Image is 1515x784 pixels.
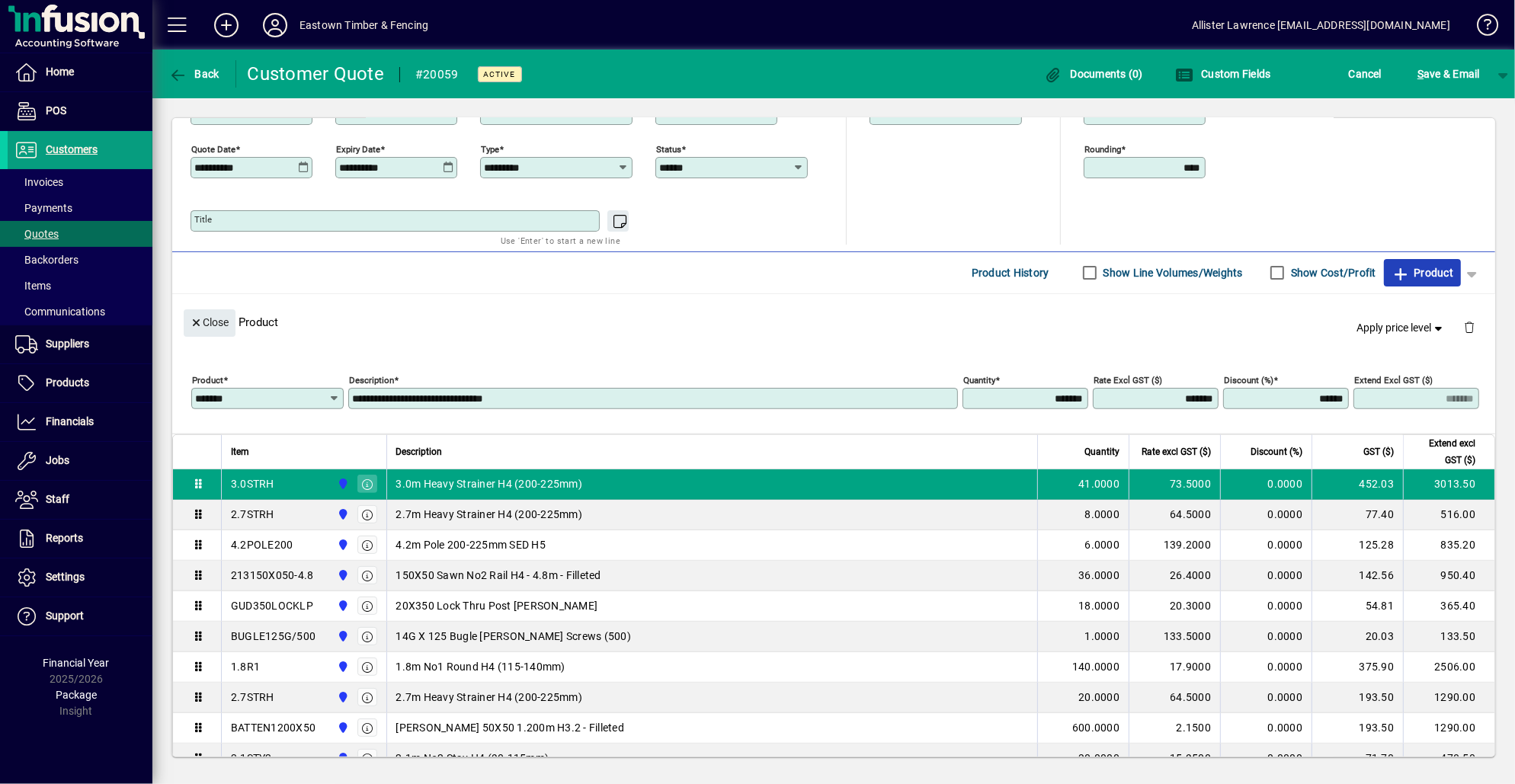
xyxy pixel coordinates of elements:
[1403,683,1494,713] td: 1290.00
[396,659,565,674] span: 1.8m No1 Round H4 (115-140mm)
[191,143,235,154] mat-label: Quote date
[1312,469,1403,500] td: 452.03
[1078,750,1119,766] span: 30.0000
[1100,265,1243,280] label: Show Line Volumes/Weights
[8,520,152,558] a: Reports
[1403,744,1494,774] td: 478.50
[46,532,83,544] span: Reports
[1220,530,1312,561] td: 0.0000
[8,299,152,325] a: Communications
[231,476,274,491] div: 3.0STRH
[8,481,152,519] a: Staff
[1072,659,1119,674] span: 140.0000
[1139,659,1211,674] div: 17.9000
[15,280,51,292] span: Items
[1312,744,1403,774] td: 71.78
[1044,68,1143,80] span: Documents (0)
[231,659,260,674] div: 1.8R1
[963,374,995,385] mat-label: Quantity
[46,415,94,427] span: Financials
[8,221,152,247] a: Quotes
[1417,62,1480,86] span: ave & Email
[8,169,152,195] a: Invoices
[1345,60,1386,88] button: Cancel
[1403,591,1494,622] td: 365.40
[1094,374,1162,385] mat-label: Rate excl GST ($)
[396,720,625,735] span: [PERSON_NAME] 50X50 1.200m H3.2 - Filleted
[1288,265,1376,280] label: Show Cost/Profit
[1312,561,1403,591] td: 142.56
[1192,13,1450,37] div: Allister Lawrence [EMAIL_ADDRESS][DOMAIN_NAME]
[172,294,1495,350] div: Product
[231,750,272,766] div: 2.1STY2
[966,259,1055,286] button: Product History
[396,568,601,583] span: 150X50 Sawn No2 Rail H4 - 4.8m - Filleted
[1312,530,1403,561] td: 125.28
[1139,537,1211,552] div: 139.2000
[1139,507,1211,522] div: 64.5000
[8,247,152,273] a: Backorders
[1403,530,1494,561] td: 835.20
[1403,652,1494,683] td: 2506.00
[231,507,274,522] div: 2.7STRH
[1139,750,1211,766] div: 15.9500
[1413,435,1475,469] span: Extend excl GST ($)
[46,66,74,78] span: Home
[1312,622,1403,652] td: 20.03
[1078,568,1119,583] span: 36.0000
[231,568,314,583] div: 213150X050-4.8
[1224,374,1273,385] mat-label: Discount (%)
[46,338,89,350] span: Suppliers
[972,261,1049,285] span: Product History
[396,690,583,705] span: 2.7m Heavy Strainer H4 (200-225mm)
[396,598,598,613] span: 20X350 Lock Thru Post [PERSON_NAME]
[1410,60,1488,88] button: Save & Email
[1139,720,1211,735] div: 2.1500
[231,443,249,460] span: Item
[333,750,351,766] span: Holyoake St
[1078,598,1119,613] span: 18.0000
[396,750,549,766] span: 2.1m No2 Stay H4 (90-115mm)
[180,315,239,328] app-page-header-button: Close
[1312,683,1403,713] td: 193.50
[8,53,152,91] a: Home
[333,597,351,614] span: Holyoake St
[1139,598,1211,613] div: 20.3000
[194,214,212,225] mat-label: Title
[484,69,516,79] span: Active
[46,376,89,389] span: Products
[1085,507,1120,522] span: 8.0000
[1220,744,1312,774] td: 0.0000
[15,202,72,214] span: Payments
[15,254,78,266] span: Backorders
[43,657,110,669] span: Financial Year
[1078,690,1119,705] span: 20.0000
[165,60,223,88] button: Back
[1139,629,1211,644] div: 133.5000
[1403,469,1494,500] td: 3013.50
[333,658,351,675] span: Holyoake St
[8,195,152,221] a: Payments
[1142,443,1211,460] span: Rate excl GST ($)
[415,62,459,87] div: #20059
[481,143,499,154] mat-label: Type
[1403,561,1494,591] td: 950.40
[1220,561,1312,591] td: 0.0000
[8,597,152,635] a: Support
[1085,629,1120,644] span: 1.0000
[1363,443,1394,460] span: GST ($)
[1072,720,1119,735] span: 600.0000
[1349,62,1382,86] span: Cancel
[333,475,351,492] span: Holyoake St
[8,558,152,597] a: Settings
[396,443,443,460] span: Description
[1417,68,1424,80] span: S
[1220,683,1312,713] td: 0.0000
[152,60,236,88] app-page-header-button: Back
[1171,60,1275,88] button: Custom Fields
[333,536,351,553] span: Holyoake St
[8,325,152,363] a: Suppliers
[1312,500,1403,530] td: 77.40
[1084,443,1119,460] span: Quantity
[1403,622,1494,652] td: 133.50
